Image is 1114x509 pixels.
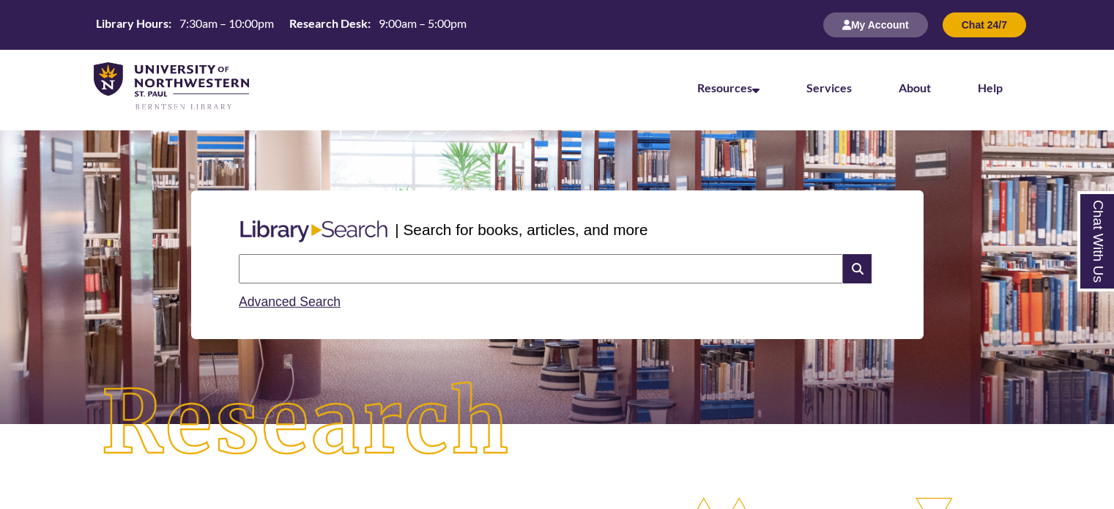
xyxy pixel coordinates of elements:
img: Libary Search [233,215,395,248]
table: Hours Today [90,15,472,34]
a: My Account [823,18,928,31]
i: Search [843,254,871,283]
button: Chat 24/7 [943,12,1026,37]
a: Chat 24/7 [943,18,1026,31]
a: Resources [697,81,760,94]
span: 7:30am – 10:00pm [179,16,274,30]
a: Hours Today [90,15,472,35]
th: Library Hours: [90,15,174,31]
span: 9:00am – 5:00pm [379,16,467,30]
a: Advanced Search [239,294,341,309]
p: | Search for books, articles, and more [395,218,647,241]
button: My Account [823,12,928,37]
th: Research Desk: [283,15,373,31]
img: UNWSP Library Logo [94,62,249,111]
a: About [899,81,931,94]
a: Services [806,81,852,94]
a: Help [978,81,1003,94]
